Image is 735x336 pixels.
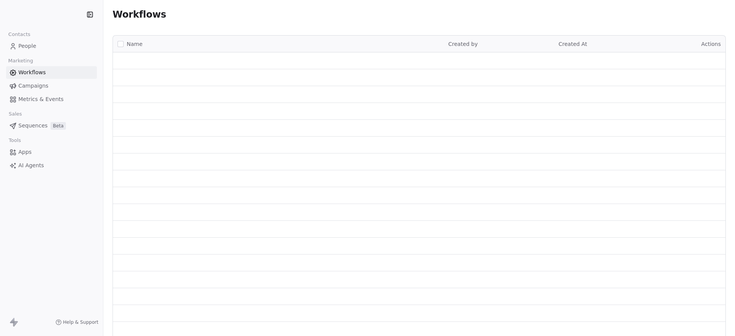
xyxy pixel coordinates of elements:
[18,122,47,130] span: Sequences
[5,135,24,146] span: Tools
[6,80,97,92] a: Campaigns
[5,55,36,67] span: Marketing
[448,41,478,47] span: Created by
[63,319,98,325] span: Help & Support
[6,66,97,79] a: Workflows
[701,41,721,47] span: Actions
[5,29,34,40] span: Contacts
[18,82,48,90] span: Campaigns
[559,41,587,47] span: Created At
[5,108,25,120] span: Sales
[18,42,36,50] span: People
[56,319,98,325] a: Help & Support
[6,119,97,132] a: SequencesBeta
[113,9,166,20] span: Workflows
[127,40,142,48] span: Name
[6,159,97,172] a: AI Agents
[18,95,64,103] span: Metrics & Events
[51,122,66,130] span: Beta
[18,148,32,156] span: Apps
[18,161,44,170] span: AI Agents
[6,93,97,106] a: Metrics & Events
[18,69,46,77] span: Workflows
[6,40,97,52] a: People
[6,146,97,158] a: Apps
